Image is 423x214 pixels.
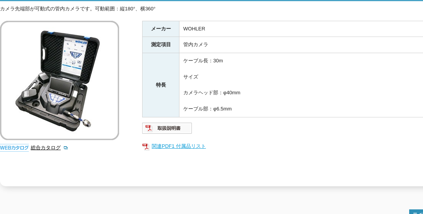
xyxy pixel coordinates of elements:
[31,145,68,150] a: 総合カタログ
[143,53,179,117] th: 特長
[143,21,179,37] th: メーカー
[142,127,192,133] a: 取扱説明書
[143,37,179,53] th: 測定項目
[142,122,192,134] img: 取扱説明書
